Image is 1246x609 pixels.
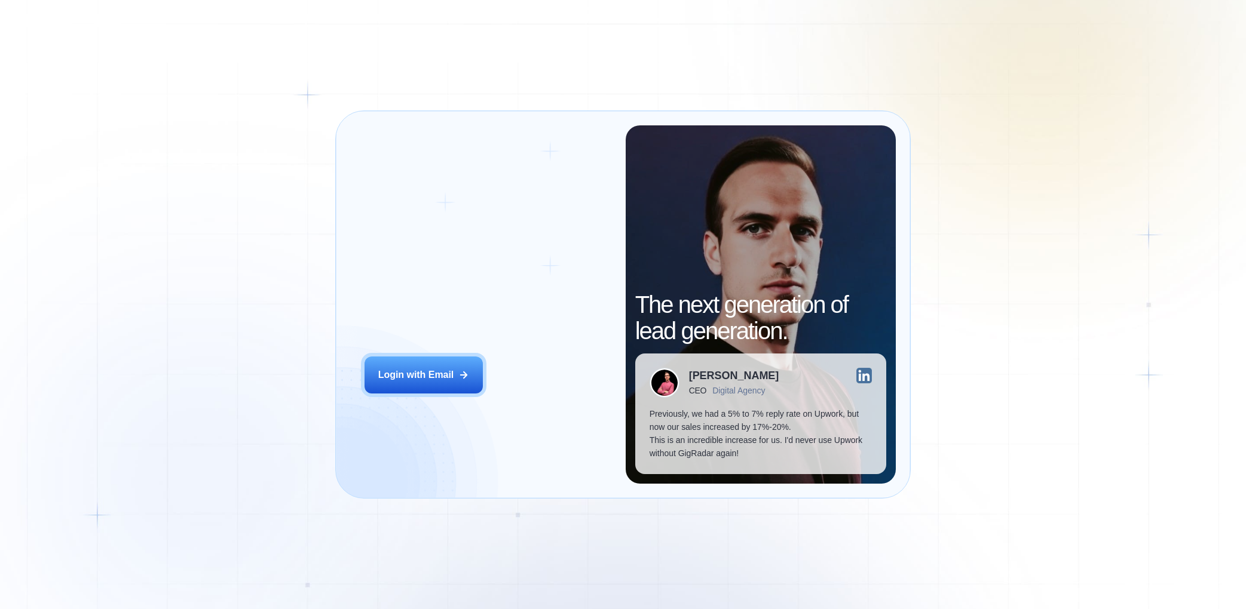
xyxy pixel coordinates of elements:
div: Digital Agency [712,386,765,395]
div: [PERSON_NAME] [689,370,779,381]
h2: The next generation of lead generation. [635,291,886,344]
div: CEO [689,386,706,395]
p: Previously, we had a 5% to 7% reply rate on Upwork, but now our sales increased by 17%-20%. This ... [650,407,872,460]
div: Login with Email [378,368,454,382]
button: Login with Email [365,356,483,393]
